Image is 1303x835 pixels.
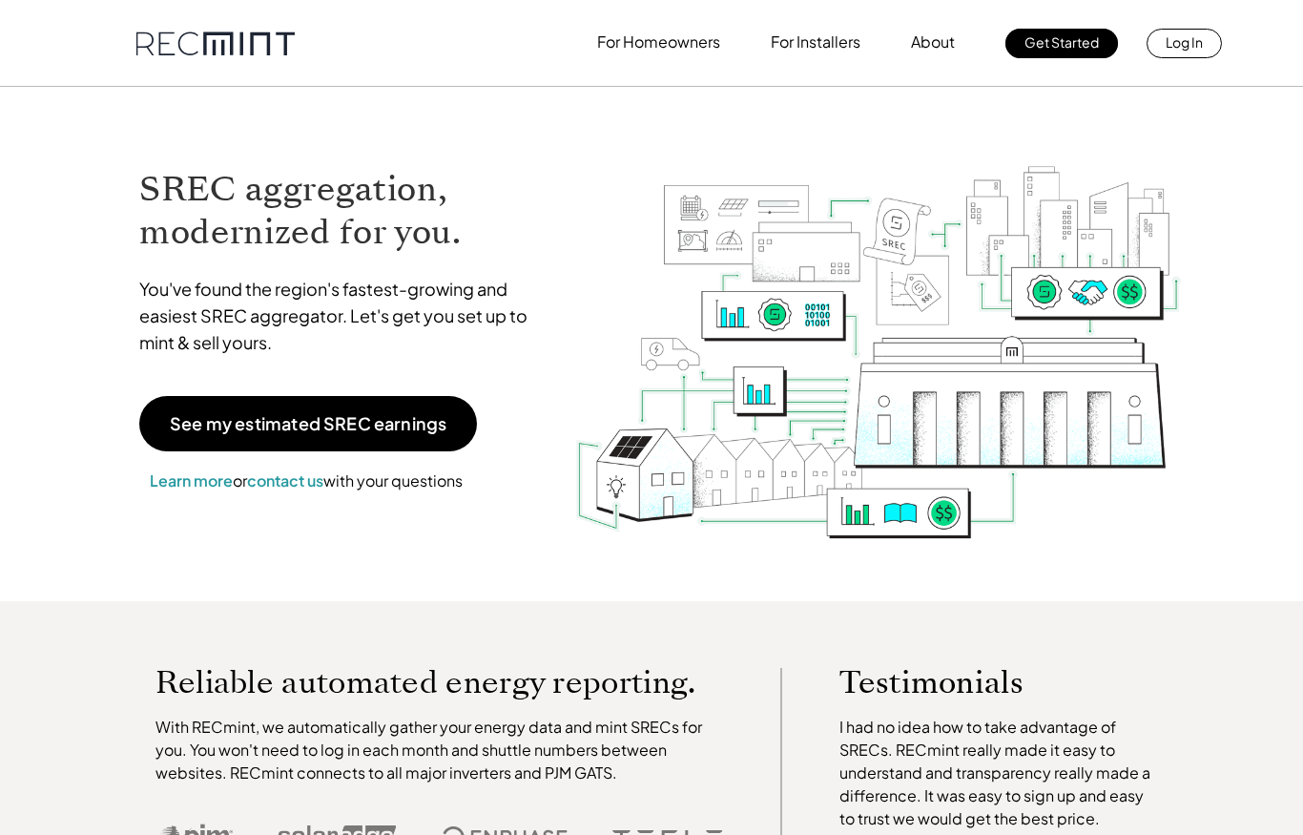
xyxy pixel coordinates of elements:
p: or with your questions [139,469,473,493]
p: About [911,29,955,55]
p: Testimonials [839,668,1124,697]
p: For Homeowners [597,29,720,55]
p: I had no idea how to take advantage of SRECs. RECmint really made it easy to understand and trans... [839,716,1160,830]
a: Learn more [150,470,233,491]
p: With RECmint, we automatically gather your energy data and mint SRECs for you. You won't need to ... [155,716,724,784]
h1: SREC aggregation, modernized for you. [139,168,546,254]
p: See my estimated SREC earnings [170,415,446,432]
p: Get Started [1024,29,1099,55]
p: For Installers [771,29,860,55]
a: Get Started [1005,29,1118,58]
p: Log In [1166,29,1203,55]
p: Reliable automated energy reporting. [155,668,724,697]
img: RECmint value cycle [574,115,1183,544]
p: You've found the region's fastest-growing and easiest SREC aggregator. Let's get you set up to mi... [139,276,546,356]
a: See my estimated SREC earnings [139,396,477,451]
a: contact us [247,470,323,491]
a: Log In [1147,29,1222,58]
